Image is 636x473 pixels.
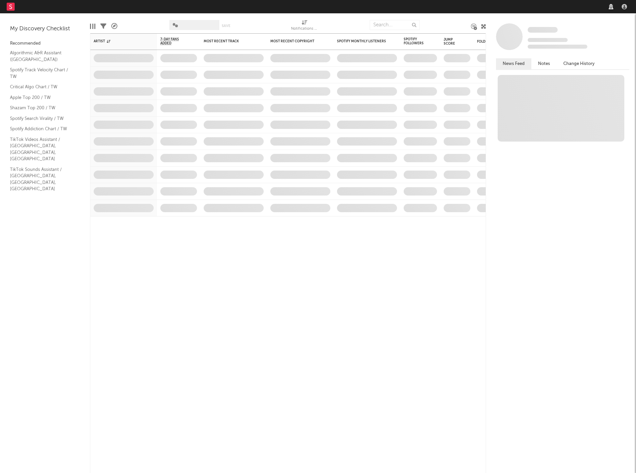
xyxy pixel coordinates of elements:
a: Spotify Track Velocity Chart / TW [10,66,73,80]
div: Most Recent Track [204,39,254,43]
div: Notifications (Artist) [291,17,318,36]
div: Jump Score [444,38,460,46]
div: Notifications (Artist) [291,25,318,33]
button: Save [222,24,230,28]
span: 7-Day Fans Added [160,37,187,45]
span: Tracking Since: [DATE] [528,38,568,42]
div: Folders [477,40,527,44]
div: Most Recent Copyright [270,39,320,43]
a: Spotify Search Virality / TW [10,115,73,122]
div: Spotify Followers [404,37,427,45]
div: Artist [94,39,144,43]
span: 0 fans last week [528,45,587,49]
a: TikTok Videos Assistant / [GEOGRAPHIC_DATA], [GEOGRAPHIC_DATA], [GEOGRAPHIC_DATA] [10,136,73,163]
a: Apple Top 200 / TW [10,94,73,101]
div: Spotify Monthly Listeners [337,39,387,43]
div: Filters [100,17,106,36]
a: TikTok Sounds Assistant / [GEOGRAPHIC_DATA], [GEOGRAPHIC_DATA], [GEOGRAPHIC_DATA] [10,166,73,193]
button: Change History [557,58,601,69]
div: Recommended [10,40,80,48]
a: Algorithmic A&R Assistant ([GEOGRAPHIC_DATA]) [10,49,73,63]
a: Some Artist [528,27,558,33]
div: Edit Columns [90,17,95,36]
div: My Discovery Checklist [10,25,80,33]
a: Shazam Top 200 / TW [10,104,73,112]
a: Spotify Addiction Chart / TW [10,125,73,133]
a: Critical Algo Chart / TW [10,83,73,91]
input: Search... [370,20,420,30]
div: A&R Pipeline [111,17,117,36]
button: Notes [531,58,557,69]
button: News Feed [496,58,531,69]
